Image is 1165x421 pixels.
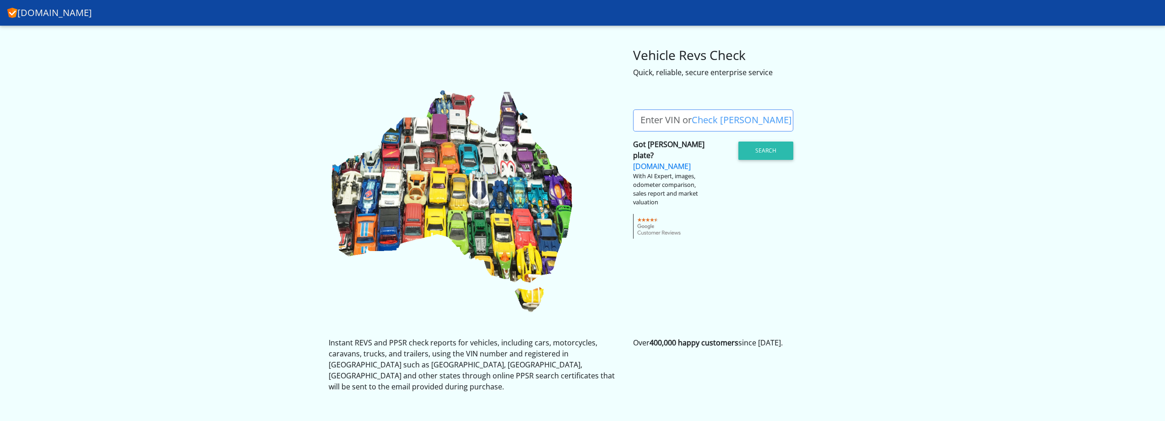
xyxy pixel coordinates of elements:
div: Quick, reliable, secure enterprise service [633,67,837,78]
strong: 400,000 happy customers [650,338,738,348]
p: Instant REVS and PPSR check reports for vehicles, including cars, motorcycles, caravans, trucks, ... [329,337,619,392]
a: [DOMAIN_NAME] [633,161,691,171]
h3: Vehicle Revs Check [633,48,837,63]
p: Over since [DATE]. [633,337,837,348]
img: RevsCheck.net.au logo [7,6,17,18]
img: gcr-badge-transparent.png [633,214,686,239]
button: Search [738,142,793,160]
a: [DOMAIN_NAME] [7,4,92,22]
label: Enter VIN or [633,109,799,131]
img: CheckVIN [329,89,576,315]
div: With AI Expert, images, odometer comparison, sales report and market valuation [633,172,706,207]
a: Check [PERSON_NAME] [692,114,792,126]
strong: Got [PERSON_NAME] plate? [633,139,704,160]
